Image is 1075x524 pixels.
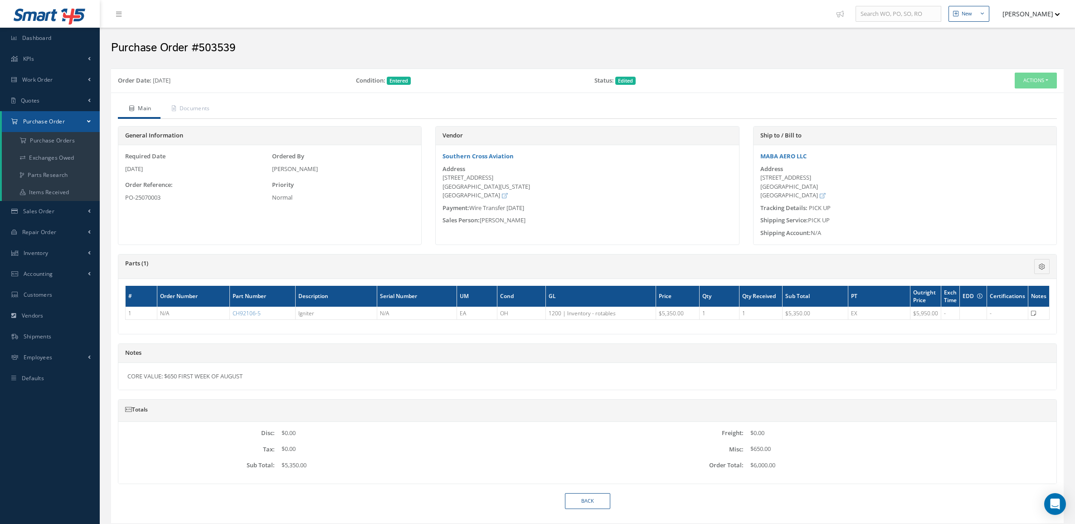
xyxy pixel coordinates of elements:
label: Required Date [125,152,165,161]
td: 1 [699,307,739,320]
th: Qty Received [739,286,783,307]
td: EX [848,307,910,320]
td: 1 [739,307,783,320]
label: Status: [594,76,614,85]
label: Ordered By [272,152,304,161]
button: Actions [1015,73,1057,88]
span: $6,000.00 [750,461,775,469]
label: Order Reference: [125,181,173,190]
button: [PERSON_NAME] [994,5,1060,23]
div: PICK UP [754,216,1056,225]
td: $5,350.00 [656,307,699,320]
label: Order Date: [118,76,151,85]
a: Exchanges Owed [2,149,100,167]
span: Entered [387,77,411,85]
div: Open Intercom Messenger [1044,493,1066,515]
a: Back [565,493,610,509]
th: PT [848,286,910,307]
td: OH [497,307,545,320]
span: [DATE] [153,76,170,84]
div: New [962,10,972,18]
th: Exch Time [941,286,960,307]
a: Parts Research [2,167,100,184]
span: Shipments [24,333,52,340]
td: $5,950.00 [910,307,941,320]
label: Freight: [588,430,744,436]
span: PICK UP [809,204,831,212]
label: Address [760,166,783,172]
td: - [987,307,1028,320]
th: UM [457,286,497,307]
label: Disc: [118,430,275,436]
label: Order Total: [588,462,744,469]
th: Notes [1028,286,1050,307]
th: Outright Price [910,286,941,307]
th: Part Number [229,286,295,307]
th: # [126,286,157,307]
label: Condition: [356,76,385,85]
th: Price [656,286,699,307]
td: 1200 | Inventory - rotables [545,307,656,320]
div: PO-25070003 [125,193,268,202]
a: Purchase Order [2,111,100,132]
th: EDD [960,286,987,307]
div: $0.00 [744,429,1056,438]
td: - [941,307,960,320]
td: Igniter [295,307,377,320]
h5: Ship to / Bill to [760,132,1050,139]
div: Wire Transfer [DATE] [436,204,739,213]
th: GL [545,286,656,307]
span: Shipping Account: [760,229,811,237]
span: Repair Order [22,228,57,236]
label: Misc: [588,446,744,453]
td: 1 [126,307,157,320]
h2: Purchase Order #503539 [111,41,1064,55]
a: Purchase Orders [2,132,100,149]
label: Tax: [118,446,275,453]
th: Description [295,286,377,307]
th: Cond [497,286,545,307]
h5: Parts (1) [125,260,893,267]
button: New [949,6,989,22]
span: Quotes [21,97,40,104]
span: Customers [24,291,53,299]
div: Normal [272,193,414,202]
td: N/A [157,307,229,320]
label: Sub Total: [118,462,275,469]
a: Southern Cross Aviation [443,152,514,160]
div: [DATE] [125,165,268,174]
div: N/A [754,229,1056,238]
span: Employees [24,353,53,361]
div: CORE VALUE: $650 FIRST WEEK OF AUGUST [118,363,1056,390]
span: Defaults [22,374,44,382]
div: $0.00 [275,445,588,454]
h5: Vendor [443,132,732,139]
td: $5,350.00 [782,307,848,320]
span: Tracking Details: [760,204,807,212]
a: Documents [161,100,219,119]
h5: Notes [125,349,1050,357]
span: Purchase Order [23,118,65,125]
div: [PERSON_NAME] [436,216,739,225]
span: Work Order [22,76,53,83]
span: $5,350.00 [282,461,306,469]
span: Inventory [24,249,49,257]
td: EA [457,307,497,320]
a: Items Received [2,184,100,201]
span: Vendors [22,312,44,319]
h5: Totals [125,406,1050,413]
a: MABA AERO LLC [760,152,807,160]
th: Qty [699,286,739,307]
div: $650.00 [744,445,1056,454]
input: Search WO, PO, SO, RO [856,6,941,22]
div: [STREET_ADDRESS] [GEOGRAPHIC_DATA][US_STATE] [GEOGRAPHIC_DATA] [443,173,732,200]
div: [STREET_ADDRESS] [GEOGRAPHIC_DATA] [GEOGRAPHIC_DATA] [760,173,1050,200]
h5: General Information [125,132,414,139]
a: Main [118,100,161,119]
div: $0.00 [275,429,588,438]
td: N/A [377,307,457,320]
span: Sales Order [23,207,54,215]
th: Certifications [987,286,1028,307]
th: Serial Number [377,286,457,307]
span: Dashboard [22,34,52,42]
